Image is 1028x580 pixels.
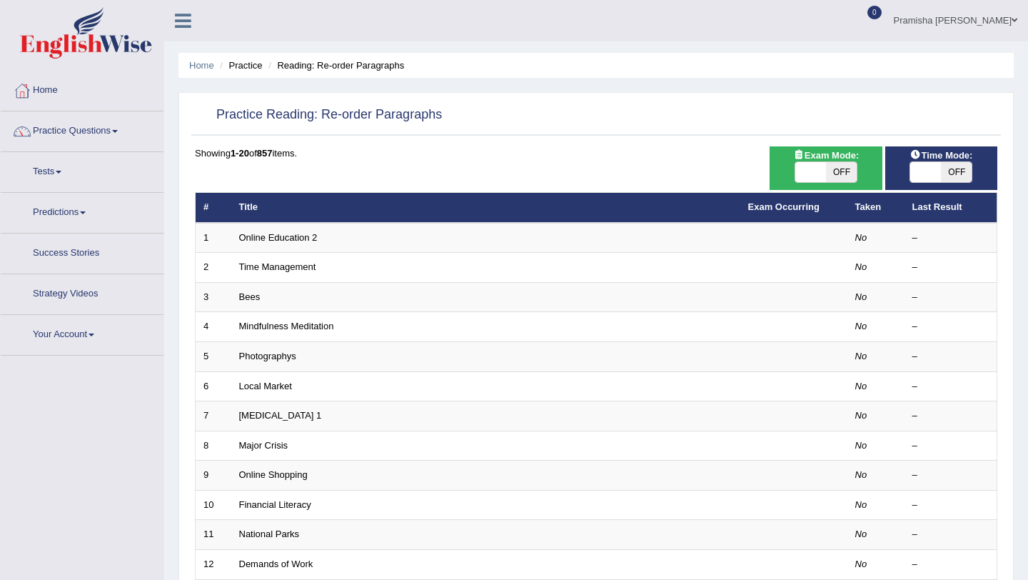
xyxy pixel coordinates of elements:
a: Mindfulness Meditation [239,321,334,331]
td: 10 [196,490,231,520]
a: Strategy Videos [1,274,163,310]
span: 0 [867,6,882,19]
a: Success Stories [1,234,163,269]
a: Your Account [1,315,163,351]
a: Predictions [1,193,163,229]
div: – [912,499,989,512]
div: – [912,528,989,541]
a: Practice Questions [1,111,163,147]
a: Exam Occurring [748,201,820,212]
em: No [855,381,867,391]
a: Bees [239,291,261,302]
div: – [912,231,989,245]
b: 1-20 [231,148,249,159]
span: OFF [941,162,972,182]
div: – [912,350,989,364]
div: – [912,291,989,304]
em: No [855,321,867,331]
span: OFF [826,162,857,182]
a: Demands of Work [239,559,313,569]
th: Last Result [904,193,997,223]
em: No [855,499,867,510]
td: 5 [196,342,231,372]
div: – [912,469,989,482]
li: Reading: Re-order Paragraphs [265,59,404,72]
em: No [855,232,867,243]
td: 7 [196,401,231,431]
span: Time Mode: [904,148,978,163]
em: No [855,440,867,451]
div: – [912,439,989,453]
a: Major Crisis [239,440,288,451]
em: No [855,410,867,421]
a: Home [1,71,163,106]
a: Online Education 2 [239,232,318,243]
td: 12 [196,549,231,579]
a: Online Shopping [239,469,308,480]
div: Show exams occurring in exams [770,146,882,190]
td: 3 [196,282,231,312]
a: Tests [1,152,163,188]
th: Taken [847,193,904,223]
a: National Parks [239,529,300,539]
td: 2 [196,253,231,283]
li: Practice [216,59,262,72]
div: Showing of items. [195,146,997,160]
span: Exam Mode: [787,148,865,163]
div: – [912,261,989,274]
td: 6 [196,371,231,401]
td: 4 [196,312,231,342]
td: 11 [196,520,231,550]
em: No [855,559,867,569]
em: No [855,291,867,302]
a: Time Management [239,261,316,272]
div: – [912,409,989,423]
div: – [912,380,989,394]
em: No [855,469,867,480]
td: 1 [196,223,231,253]
td: 9 [196,461,231,491]
a: Financial Literacy [239,499,311,510]
em: No [855,261,867,272]
a: [MEDICAL_DATA] 1 [239,410,322,421]
td: 8 [196,431,231,461]
th: # [196,193,231,223]
div: – [912,558,989,571]
div: – [912,320,989,334]
a: Home [189,60,214,71]
a: Local Market [239,381,292,391]
h2: Practice Reading: Re-order Paragraphs [195,104,442,126]
em: No [855,529,867,539]
em: No [855,351,867,361]
a: Photographys [239,351,296,361]
th: Title [231,193,740,223]
b: 857 [257,148,273,159]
